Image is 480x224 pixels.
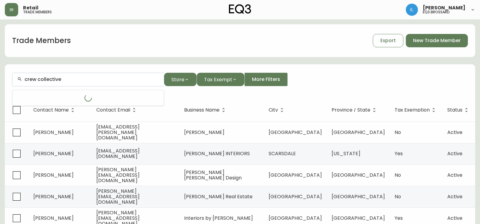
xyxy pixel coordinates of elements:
span: [GEOGRAPHIC_DATA] [332,215,385,222]
span: [GEOGRAPHIC_DATA] [269,172,322,179]
input: Search [25,77,159,82]
span: Active [447,172,462,179]
span: Business Name [184,108,220,112]
span: [EMAIL_ADDRESS][PERSON_NAME][DOMAIN_NAME] [96,123,140,141]
span: Active [447,193,462,200]
span: Retail [23,5,38,10]
span: [PERSON_NAME] INTERIORS [184,150,250,157]
span: Active [447,129,462,136]
img: logo [229,4,251,14]
span: [PERSON_NAME] [33,215,74,222]
span: Province / State [332,108,370,112]
span: Store [171,76,184,83]
span: SCARSDALE [269,150,296,157]
h1: Trade Members [12,35,71,46]
button: Tax Exempt [197,73,244,86]
span: Tax Exempt [204,76,232,83]
span: [PERSON_NAME][EMAIL_ADDRESS][DOMAIN_NAME] [96,166,140,184]
span: Active [447,150,462,157]
span: Active [447,215,462,222]
span: Yes [395,150,403,157]
button: New Trade Member [406,34,468,47]
span: Province / State [332,107,378,113]
span: [GEOGRAPHIC_DATA] [269,215,322,222]
span: [PERSON_NAME] [184,129,224,136]
span: City [269,108,278,112]
span: No [395,193,401,200]
span: Contact Name [33,107,77,113]
span: [PERSON_NAME] Real Estate [184,193,253,200]
span: [PERSON_NAME] [33,172,74,179]
span: No [395,172,401,179]
button: Export [373,34,403,47]
span: Business Name [184,107,227,113]
span: [GEOGRAPHIC_DATA] [269,193,322,200]
span: [PERSON_NAME] [33,193,74,200]
span: [GEOGRAPHIC_DATA] [332,172,385,179]
span: [GEOGRAPHIC_DATA] [332,129,385,136]
button: Store [164,73,197,86]
span: City [269,107,286,113]
button: More Filters [244,73,288,86]
span: [US_STATE] [332,150,360,157]
span: Contact Email [96,108,130,112]
span: [PERSON_NAME] [423,5,465,10]
span: Export [380,37,396,44]
span: Tax Exemption [395,107,438,113]
span: [GEOGRAPHIC_DATA] [332,193,385,200]
span: Contact Email [96,107,138,113]
span: Status [447,107,470,113]
span: Status [447,108,462,112]
span: [PERSON_NAME] [33,129,74,136]
img: 998f055460c6ec1d1452ac0265469103 [406,4,418,16]
span: [PERSON_NAME][EMAIL_ADDRESS][DOMAIN_NAME] [96,188,140,206]
span: Tax Exemption [395,108,430,112]
span: New Trade Member [413,37,461,44]
span: [EMAIL_ADDRESS][DOMAIN_NAME] [96,147,140,160]
span: Contact Name [33,108,69,112]
span: [GEOGRAPHIC_DATA] [269,129,322,136]
span: [PERSON_NAME] [PERSON_NAME] Design [184,169,242,181]
h5: eq3 brossard [423,10,450,14]
span: More Filters [252,76,280,83]
span: Interiors by [PERSON_NAME] [184,215,253,222]
h5: trade members [23,10,52,14]
span: [PERSON_NAME] [33,150,74,157]
span: No [395,129,401,136]
span: Yes [395,215,403,222]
